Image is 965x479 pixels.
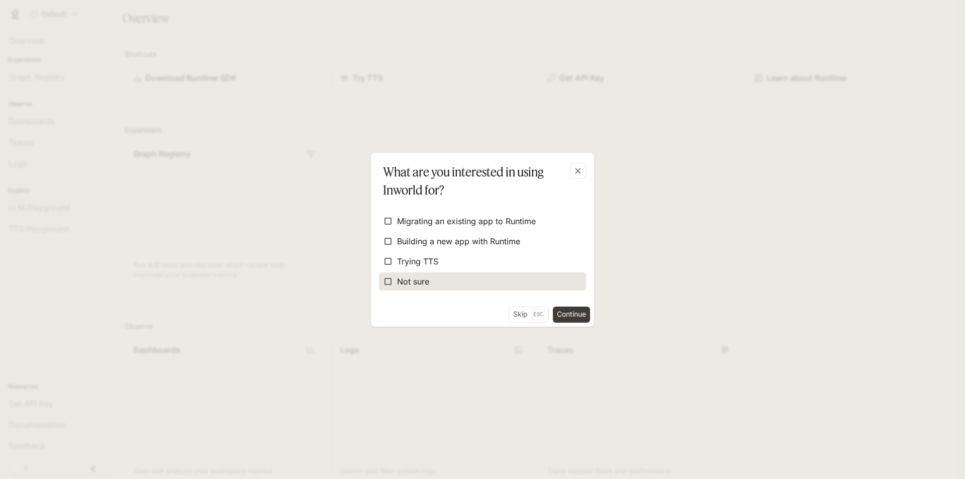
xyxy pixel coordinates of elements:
[397,275,429,288] span: Not sure
[383,163,578,199] p: What are you interested in using Inworld for?
[397,215,536,227] span: Migrating an existing app to Runtime
[397,235,520,247] span: Building a new app with Runtime
[509,307,549,323] button: SkipEsc
[553,307,590,323] button: Continue
[397,255,438,267] span: Trying TTS
[532,309,544,320] p: Esc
